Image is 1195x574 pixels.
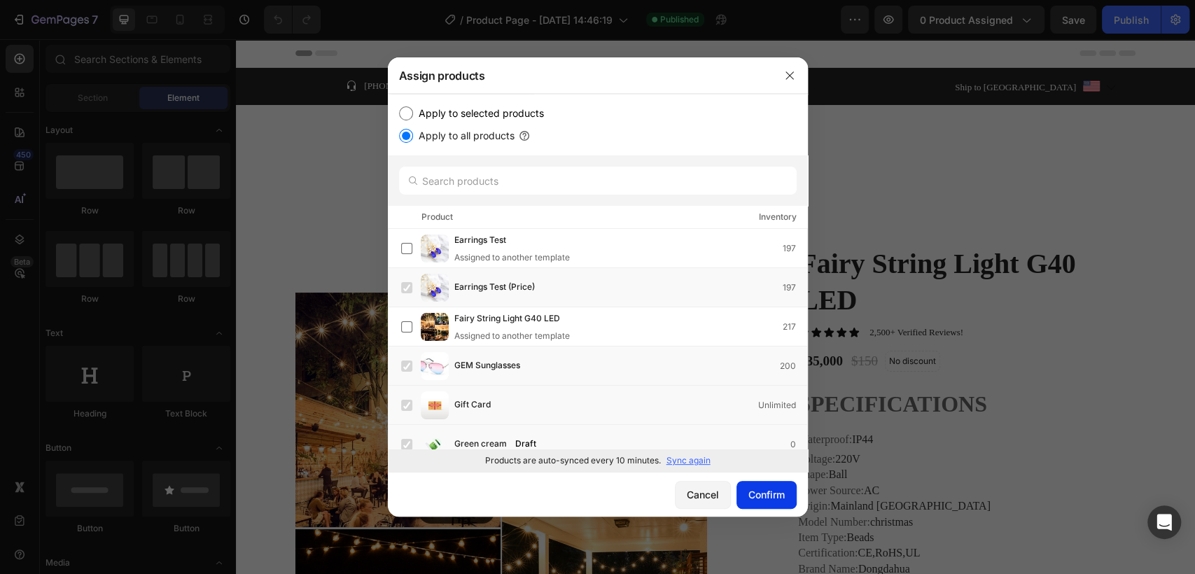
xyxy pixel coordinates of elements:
div: Assigned to another template [454,330,582,342]
h1: Fairy String Light G40 LED [562,205,900,281]
h1: SPECIFICATIONS [562,352,751,377]
p: Sync again [666,454,711,467]
label: Apply to selected products [413,105,544,122]
span: Waterproof [562,394,613,406]
span: Voltage [562,414,596,426]
div: Cancel [687,487,719,502]
div: /> [388,94,808,472]
span: Brand Name [562,524,619,535]
p: [PHONE_NUMBER] [128,40,208,54]
span: Ball [593,429,612,441]
span: Fairy String Light G40 LED [454,311,560,327]
div: $35,000 [562,312,608,332]
p: : [562,477,677,489]
span: Item Type [562,492,608,504]
div: Inventory [759,210,797,224]
p: : [562,492,638,504]
span: Shape [562,429,589,441]
span: GEM Sunglasses [454,358,520,374]
span: Earrings Test [454,233,506,248]
span: Beads [610,492,638,504]
button: Confirm [736,481,797,509]
span: Dongdahua [622,524,674,535]
p: FREE Shipping On All U.S. Orders Over $150 [332,40,628,54]
div: Unlimited [758,398,807,412]
span: Power Source [562,445,624,457]
img: product-img [421,430,449,458]
div: 200 [780,359,807,373]
p: Products are auto-synced every 10 minutes. [485,454,661,467]
label: Apply to all products [413,127,515,144]
span: CE,RoHS,UL [622,507,684,519]
div: 0 [790,437,807,451]
p: No discount [653,316,700,328]
p: : [562,394,637,406]
div: Product [421,210,453,224]
img: Alt Image [847,41,864,52]
input: Search products [399,167,797,195]
div: 197 [783,281,807,295]
div: Assigned to another template [454,251,570,264]
img: product-img [421,391,449,419]
img: product-img [421,352,449,380]
div: Confirm [748,487,785,502]
span: Gift Card [454,398,491,413]
p: Ship to [GEOGRAPHIC_DATA] [719,41,840,55]
div: Open Intercom Messenger [1147,505,1181,539]
div: Assign products [388,57,771,94]
span: Origin [562,461,592,472]
img: product-img [421,274,449,302]
div: Draft [510,437,542,451]
div: 197 [783,241,807,255]
div: 217 [783,320,807,334]
img: product-img [421,234,449,262]
span: AC [628,445,643,457]
span: Green cream [454,437,507,452]
p: : [562,524,674,535]
p: : [562,507,684,519]
button: Cancel [675,481,731,509]
span: Mainland [GEOGRAPHIC_DATA] [594,461,754,472]
p: : [562,429,611,441]
span: Earrings Test (Price) [454,280,535,295]
span: Certification [562,507,619,519]
p: 2,500+ Verified Reviews! [634,288,727,300]
span: Model Number [562,477,631,489]
p: : [562,414,624,426]
span: christmas [634,477,677,489]
div: $150 [614,312,643,332]
img: product-img [421,313,449,341]
p: : [562,461,755,472]
span: IP44 [616,394,637,406]
span: 220V [599,414,624,426]
p: : [562,445,643,457]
